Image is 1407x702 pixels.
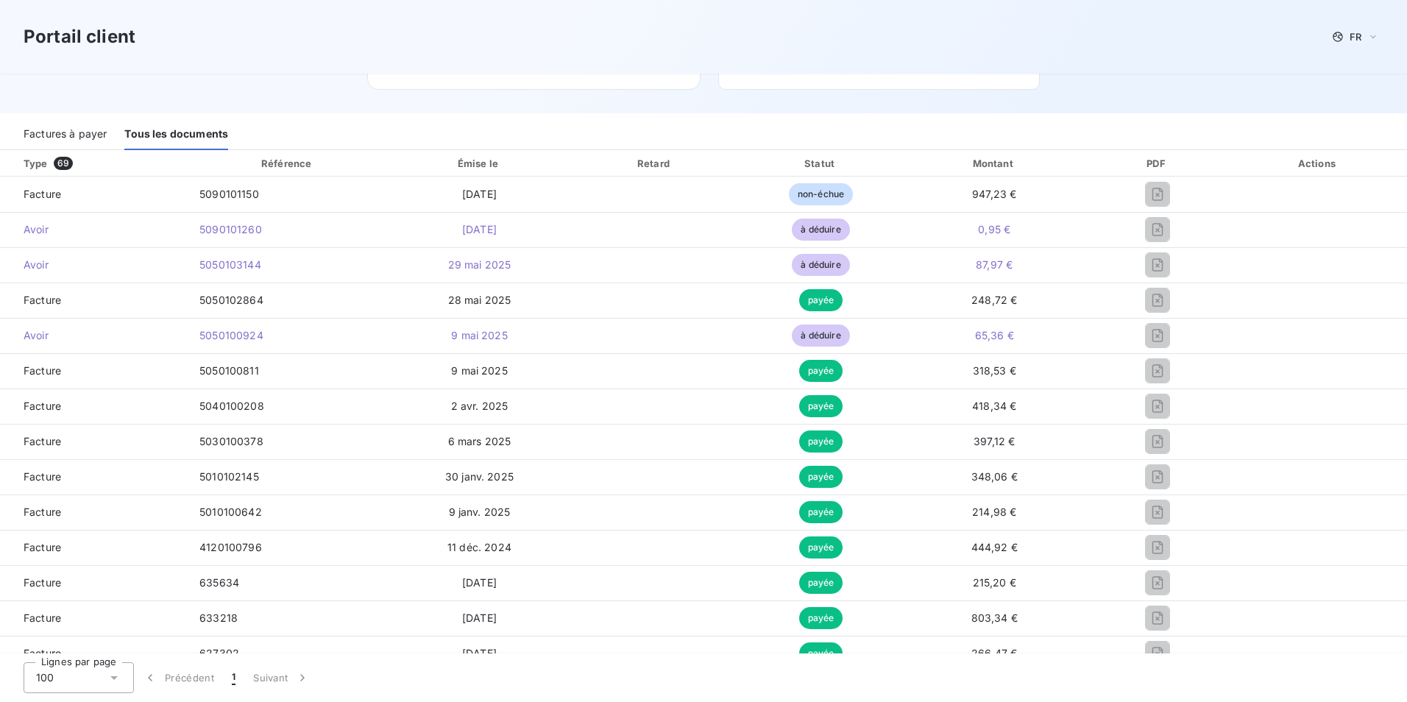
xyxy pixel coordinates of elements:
h3: Portail client [24,24,135,50]
span: 947,23 € [972,188,1016,200]
span: payée [799,360,843,382]
div: Émise le [391,156,568,171]
span: Facture [12,469,176,484]
span: Facture [12,575,176,590]
span: 5030100378 [199,435,263,447]
span: 266,47 € [971,647,1017,659]
span: 627302 [199,647,239,659]
span: 6 mars 2025 [448,435,511,447]
span: payée [799,607,843,629]
span: Facture [12,505,176,520]
span: Facture [12,399,176,414]
span: 4120100796 [199,541,262,553]
span: Facture [12,540,176,555]
div: Tous les documents [124,119,228,150]
span: 5050102864 [199,294,263,306]
span: Facture [12,646,176,661]
button: Précédent [134,662,223,693]
span: payée [799,289,843,311]
span: 397,12 € [974,435,1015,447]
span: Facture [12,434,176,449]
span: [DATE] [462,188,497,200]
span: 248,72 € [971,294,1017,306]
span: Facture [12,364,176,378]
span: 30 janv. 2025 [445,470,514,483]
span: payée [799,430,843,453]
span: Avoir [12,222,176,237]
span: 633218 [199,611,238,624]
span: 28 mai 2025 [448,294,511,306]
span: payée [799,536,843,559]
span: payée [799,642,843,664]
span: 5050103144 [199,258,261,271]
span: 5010100642 [199,506,262,518]
div: Statut [742,156,900,171]
span: 9 mai 2025 [451,329,508,341]
span: payée [799,395,843,417]
span: 215,20 € [973,576,1016,589]
span: 444,92 € [971,541,1018,553]
span: 348,06 € [971,470,1018,483]
div: PDF [1088,156,1226,171]
span: 100 [36,670,54,685]
span: Avoir [12,328,176,343]
span: payée [799,501,843,523]
button: 1 [223,662,244,693]
span: Facture [12,187,176,202]
button: Suivant [244,662,319,693]
div: Factures à payer [24,119,107,150]
span: 5090101260 [199,223,262,235]
span: 418,34 € [972,400,1016,412]
span: 9 janv. 2025 [449,506,511,518]
div: Montant [906,156,1082,171]
span: Facture [12,293,176,308]
span: 0,95 € [978,223,1010,235]
div: Référence [261,157,311,169]
span: 29 mai 2025 [448,258,511,271]
span: 9 mai 2025 [451,364,508,377]
span: [DATE] [462,223,497,235]
span: FR [1350,31,1361,43]
span: non-échue [789,183,853,205]
span: 635634 [199,576,239,589]
span: 11 déc. 2024 [447,541,511,553]
span: 803,34 € [971,611,1018,624]
span: à déduire [792,325,849,347]
span: 318,53 € [973,364,1016,377]
span: à déduire [792,219,849,241]
span: Facture [12,611,176,625]
span: 65,36 € [975,329,1014,341]
span: 87,97 € [976,258,1013,271]
span: [DATE] [462,611,497,624]
div: Type [15,156,185,171]
div: Actions [1233,156,1404,171]
span: 2 avr. 2025 [451,400,508,412]
span: 1 [232,670,235,685]
span: 5040100208 [199,400,264,412]
span: [DATE] [462,647,497,659]
span: payée [799,466,843,488]
span: 214,98 € [972,506,1016,518]
div: Retard [574,156,736,171]
span: 5090101150 [199,188,259,200]
span: 69 [54,157,73,170]
span: 5010102145 [199,470,259,483]
span: Avoir [12,258,176,272]
span: 5050100924 [199,329,263,341]
span: 5050100811 [199,364,259,377]
span: payée [799,572,843,594]
span: [DATE] [462,576,497,589]
span: à déduire [792,254,849,276]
